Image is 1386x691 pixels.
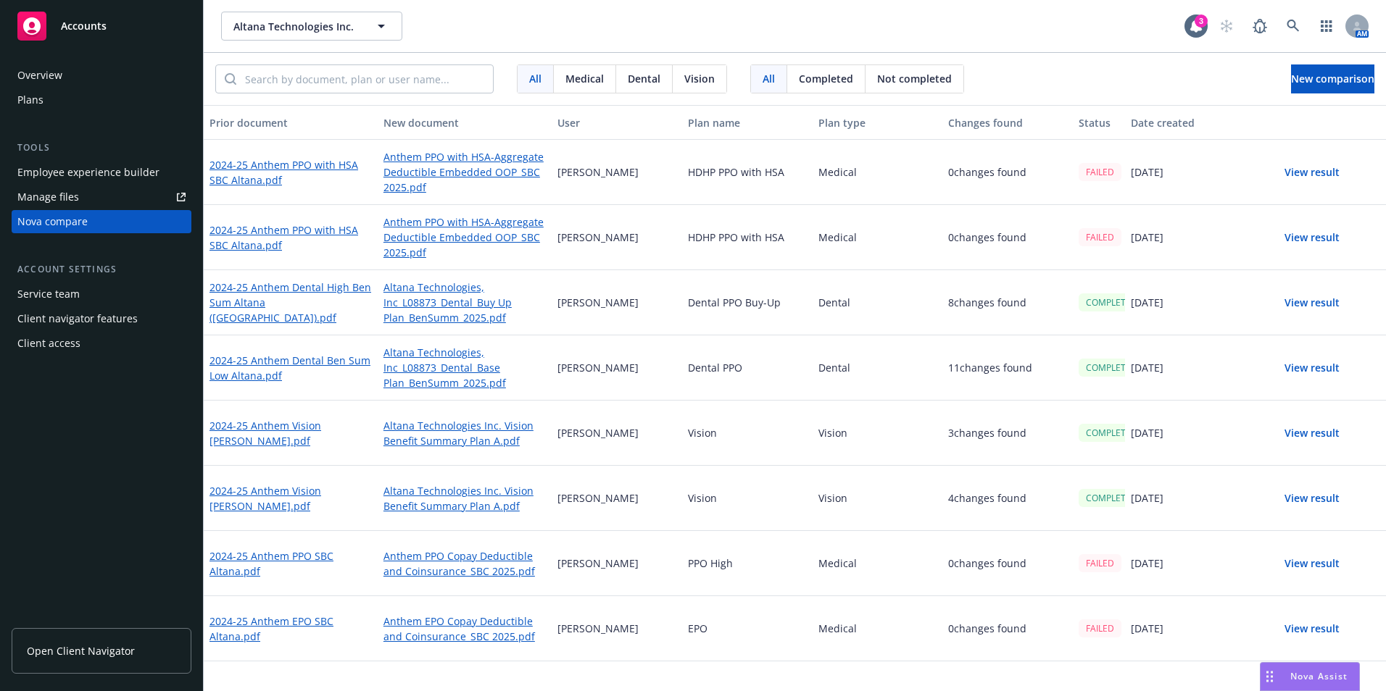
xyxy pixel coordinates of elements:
div: Drag to move [1261,663,1279,690]
button: Plan type [813,105,943,140]
button: Altana Technologies Inc. [221,12,402,41]
a: 2024-25 Anthem PPO with HSA SBC Altana.pdf [209,157,372,188]
span: Altana Technologies Inc. [233,19,359,34]
a: Altana Technologies Inc. Vision Benefit Summary Plan A.pdf [383,418,546,448]
a: Anthem PPO with HSA-Aggregate Deductible Embedded OOP_SBC 2025.pdf [383,149,546,195]
span: Completed [799,71,853,86]
div: COMPLETED [1079,359,1145,377]
div: FAILED [1079,554,1121,572]
button: Status [1073,105,1125,140]
p: 8 changes found [948,295,1026,310]
div: EPO [682,596,813,661]
button: View result [1261,419,1363,448]
div: Dental PPO [682,335,813,401]
p: [PERSON_NAME] [557,556,639,571]
div: Tools [12,141,191,155]
a: Start snowing [1212,12,1241,41]
button: Changes found [942,105,1073,140]
a: 2024-25 Anthem Vision [PERSON_NAME].pdf [209,418,372,448]
p: [PERSON_NAME] [557,360,639,375]
button: View result [1261,223,1363,252]
a: Anthem PPO with HSA-Aggregate Deductible Embedded OOP_SBC 2025.pdf [383,214,546,260]
div: Employee experience builder [17,161,159,184]
div: COMPLETED [1079,424,1145,442]
p: [DATE] [1131,360,1163,375]
a: Anthem EPO Copay Deductible and Coinsurance_SBC 2025.pdf [383,613,546,644]
div: Dental PPO Buy-Up [682,270,813,335]
svg: Search [225,73,236,85]
div: HDHP PPO with HSA [682,205,813,270]
a: Altana Technologies, Inc_L08873_Dental_Buy Up Plan_BenSumm_2025.pdf [383,280,546,325]
div: Vision [813,466,943,531]
button: Plan name [682,105,813,140]
div: Service team [17,282,80,306]
a: 2024-25 Anthem PPO SBC Altana.pdf [209,548,372,579]
div: Vision [813,401,943,466]
div: Vision [682,466,813,531]
p: [PERSON_NAME] [557,164,639,180]
div: User [557,115,676,130]
p: [DATE] [1131,425,1163,440]
p: [DATE] [1131,295,1163,310]
p: [PERSON_NAME] [557,490,639,506]
div: 3 [1195,14,1208,28]
div: Dental [813,335,943,401]
button: Prior document [204,105,378,140]
div: Vision [682,401,813,466]
div: Medical [813,596,943,661]
a: Overview [12,64,191,87]
div: Overview [17,64,62,87]
a: Plans [12,88,191,112]
div: Client navigator features [17,307,138,330]
div: Account settings [12,262,191,277]
span: Accounts [61,20,107,32]
span: Not completed [877,71,952,86]
span: Open Client Navigator [27,643,135,658]
div: PPO High [682,531,813,596]
div: Date created [1131,115,1250,130]
p: 11 changes found [948,360,1032,375]
button: User [552,105,682,140]
div: COMPLETED [1079,293,1145,311]
p: [DATE] [1131,556,1163,571]
div: Client access [17,332,80,355]
span: Nova Assist [1290,670,1348,682]
a: Switch app [1312,12,1341,41]
div: FAILED [1079,228,1121,246]
p: [DATE] [1131,621,1163,636]
div: Plan name [688,115,807,130]
div: Medical [813,140,943,205]
a: Report a Bug [1245,12,1274,41]
span: All [763,71,775,86]
a: Altana Technologies Inc. Vision Benefit Summary Plan A.pdf [383,483,546,514]
a: Altana Technologies, Inc_L08873_Dental_Base Plan_BenSumm_2025.pdf [383,345,546,390]
a: Employee experience builder [12,161,191,184]
div: Status [1079,115,1119,130]
div: HDHP PPO with HSA [682,140,813,205]
p: [PERSON_NAME] [557,425,639,440]
div: Dental [813,270,943,335]
a: 2024-25 Anthem Dental High Ben Sum Altana ([GEOGRAPHIC_DATA]).pdf [209,280,372,325]
div: Prior document [209,115,372,130]
button: Date created [1125,105,1256,140]
p: [PERSON_NAME] [557,295,639,310]
p: 0 changes found [948,621,1026,636]
div: Medical [813,531,943,596]
button: New document [378,105,552,140]
a: Client navigator features [12,307,191,330]
p: [PERSON_NAME] [557,621,639,636]
div: Nova compare [17,210,88,233]
button: View result [1261,614,1363,643]
button: New comparison [1291,64,1374,93]
span: Vision [684,71,715,86]
p: 3 changes found [948,425,1026,440]
button: Nova Assist [1260,662,1360,691]
a: Service team [12,282,191,306]
a: Manage files [12,185,191,209]
p: 4 changes found [948,490,1026,506]
p: 0 changes found [948,164,1026,180]
button: View result [1261,353,1363,382]
p: [DATE] [1131,490,1163,506]
div: FAILED [1079,163,1121,181]
div: Medical [813,205,943,270]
